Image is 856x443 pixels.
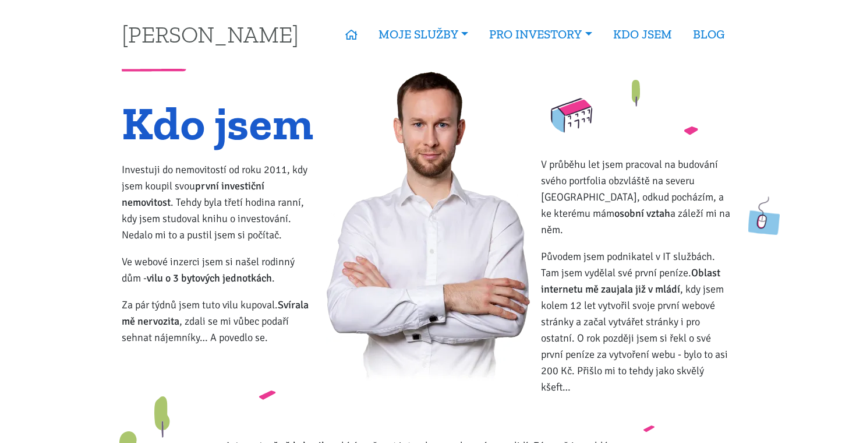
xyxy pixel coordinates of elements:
[603,21,682,48] a: KDO JSEM
[541,156,735,238] p: V průběhu let jsem pracoval na budování svého portfolia obzvláště na severu [GEOGRAPHIC_DATA], od...
[122,161,316,243] p: Investuji do nemovitostí od roku 2011, kdy jsem koupil svou . Tehdy byla třetí hodina ranní, kdy ...
[122,104,316,143] h1: Kdo jsem
[122,23,299,45] a: [PERSON_NAME]
[122,297,316,346] p: Za pár týdnů jsem tuto vilu kupoval. , zdali se mi vůbec podaří sehnat nájemníky… A povedlo se.
[147,272,272,284] strong: vilu o 3 bytových jednotkách
[682,21,735,48] a: BLOG
[368,21,479,48] a: MOJE SLUŽBY
[541,248,735,395] p: Původem jsem podnikatel v IT službách. Tam jsem vydělal své první peníze. , kdy jsem kolem 12 let...
[122,254,316,286] p: Ve webové inzerci jsem si našel rodinný dům - .
[479,21,602,48] a: PRO INVESTORY
[614,207,670,220] strong: osobní vztah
